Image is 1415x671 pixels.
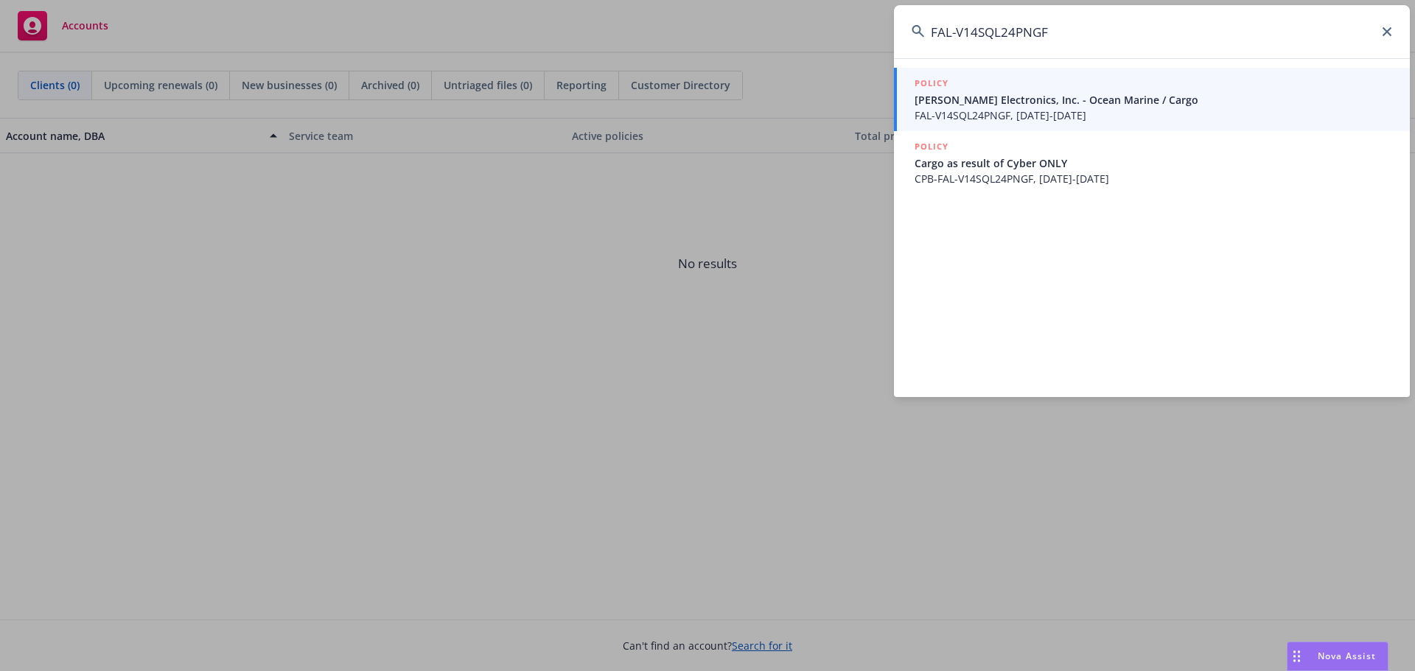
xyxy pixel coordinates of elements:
h5: POLICY [915,76,948,91]
h5: POLICY [915,139,948,154]
input: Search... [894,5,1410,58]
span: [PERSON_NAME] Electronics, Inc. - Ocean Marine / Cargo [915,92,1392,108]
span: Cargo as result of Cyber ONLY [915,155,1392,171]
span: FAL-V14SQL24PNGF, [DATE]-[DATE] [915,108,1392,123]
button: Nova Assist [1287,642,1388,671]
div: Drag to move [1288,642,1306,670]
span: Nova Assist [1318,650,1376,662]
a: POLICY[PERSON_NAME] Electronics, Inc. - Ocean Marine / CargoFAL-V14SQL24PNGF, [DATE]-[DATE] [894,68,1410,131]
a: POLICYCargo as result of Cyber ONLYCPB-FAL-V14SQL24PNGF, [DATE]-[DATE] [894,131,1410,194]
span: CPB-FAL-V14SQL24PNGF, [DATE]-[DATE] [915,171,1392,186]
